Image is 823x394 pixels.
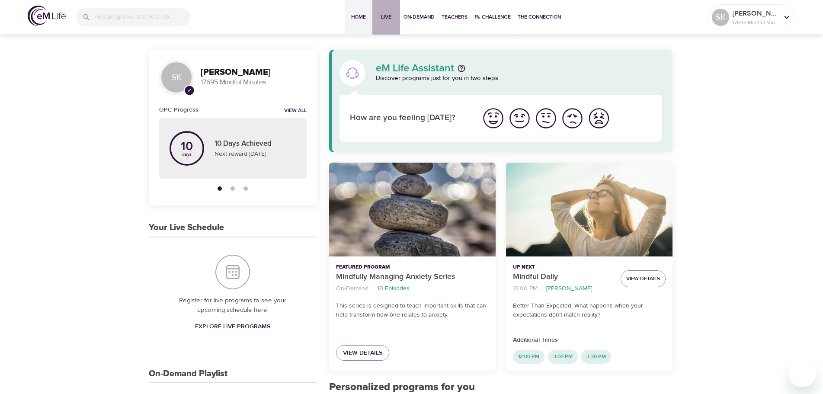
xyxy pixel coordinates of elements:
h3: On-Demand Playlist [149,369,227,379]
p: 12:00 PM [513,284,538,293]
p: 10 Episodes [377,284,410,293]
img: great [481,106,505,130]
div: SK [159,60,194,95]
a: Explore Live Programs [192,319,274,335]
p: This series is designed to teach important skills that can help transform how one relates to anxi... [336,301,489,320]
h2: Personalized programs for you [329,381,673,394]
p: How are you feeling [DATE]? [350,112,470,125]
button: I'm feeling good [506,105,533,131]
span: The Connection [518,13,561,22]
button: I'm feeling ok [533,105,559,131]
p: Additional Times [513,336,666,345]
p: [PERSON_NAME] [733,8,778,19]
p: On-Demand [336,284,368,293]
p: Discover programs just for you in two steps [376,74,663,83]
button: I'm feeling bad [559,105,586,131]
span: Teachers [442,13,468,22]
p: Up Next [513,263,614,271]
div: 3:30 PM [581,350,611,364]
img: Your Live Schedule [215,255,250,289]
img: good [508,106,532,130]
img: logo [28,6,66,26]
h3: Your Live Schedule [149,223,224,233]
li: · [372,283,374,295]
p: 17695 Mindful Minutes [733,19,778,26]
p: [PERSON_NAME] [546,284,592,293]
img: eM Life Assistant [346,66,359,80]
p: 17695 Mindful Minutes [201,77,307,87]
div: SK [712,9,729,26]
span: Explore Live Programs [195,321,270,332]
p: Register for live programs to see your upcoming schedule here. [166,296,300,315]
span: 3:00 PM [548,353,578,360]
button: View Details [621,270,666,287]
p: Better Than Expected: What happens when your expectations don't match reality? [513,301,666,320]
nav: breadcrumb [513,283,614,295]
button: I'm feeling great [480,105,506,131]
span: Live [376,13,397,22]
nav: breadcrumb [336,283,489,295]
h3: [PERSON_NAME] [201,67,307,77]
button: Mindfully Managing Anxiety Series [329,163,496,256]
p: Next reward [DATE] [215,150,296,159]
p: Featured Program [336,263,489,271]
button: I'm feeling worst [586,105,612,131]
div: 12:00 PM [513,350,544,364]
a: View Details [336,345,389,361]
button: Mindful Daily [506,163,672,256]
span: Home [348,13,369,22]
a: View all notifications [284,107,307,115]
input: Find programs, teachers, etc... [94,8,190,26]
h6: OPC Progress [159,105,199,115]
span: 12:00 PM [513,353,544,360]
span: 3:30 PM [581,353,611,360]
span: On-Demand [403,13,435,22]
img: bad [560,106,584,130]
span: View Details [626,274,660,283]
p: days [181,153,193,156]
p: Mindful Daily [513,271,614,283]
div: 3:00 PM [548,350,578,364]
p: Mindfully Managing Anxiety Series [336,271,489,283]
iframe: Button to launch messaging window [788,359,816,387]
span: View Details [343,348,382,359]
p: eM Life Assistant [376,63,454,74]
span: 1% Challenge [474,13,511,22]
p: 10 Days Achieved [215,138,296,150]
img: worst [587,106,611,130]
p: 10 [181,141,193,153]
li: · [541,283,543,295]
img: ok [534,106,558,130]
